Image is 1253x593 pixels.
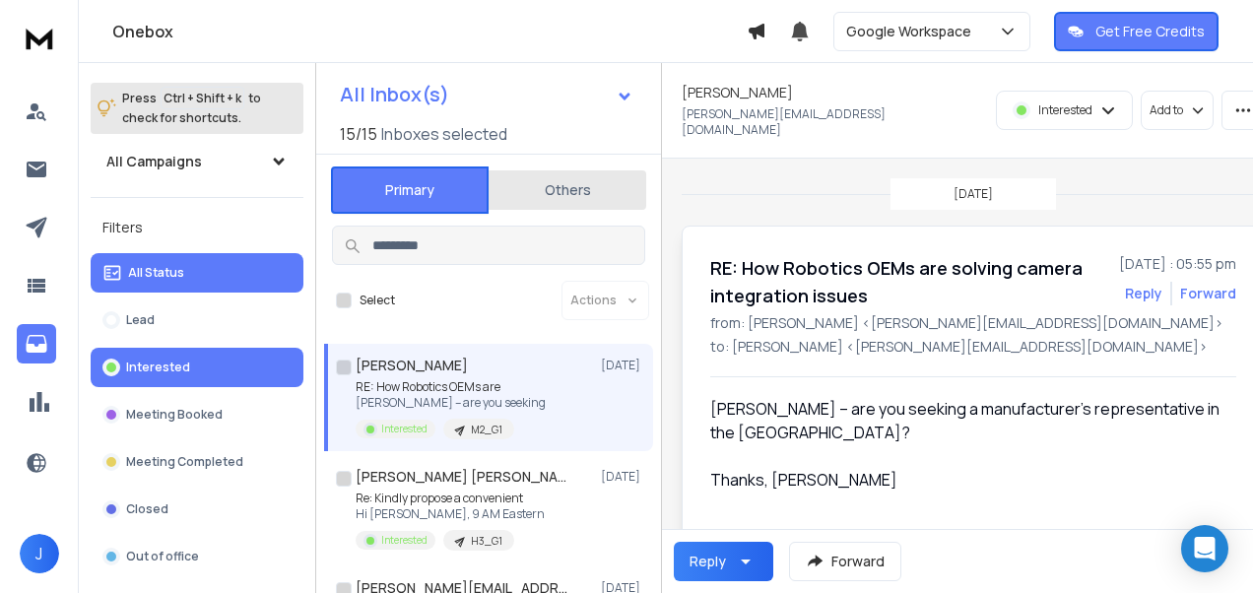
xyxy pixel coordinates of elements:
[710,337,1236,357] p: to: [PERSON_NAME] <[PERSON_NAME][EMAIL_ADDRESS][DOMAIN_NAME]>
[340,85,449,104] h1: All Inbox(s)
[356,379,546,395] p: RE: How Robotics OEMs are
[91,490,303,529] button: Closed
[471,534,502,549] p: H3_G1
[471,423,502,437] p: M2_G1
[126,312,155,328] p: Lead
[710,468,1220,492] p: Thanks, [PERSON_NAME]
[381,422,428,436] p: Interested
[91,537,303,576] button: Out of office
[381,122,507,146] h3: Inboxes selected
[324,75,649,114] button: All Inbox(s)
[20,534,59,573] button: J
[126,501,168,517] p: Closed
[356,491,545,506] p: Re: Kindly propose a convenient
[122,89,261,128] p: Press to check for shortcuts.
[682,83,793,102] h1: [PERSON_NAME]
[112,20,747,43] h1: Onebox
[954,186,993,202] p: [DATE]
[601,358,645,373] p: [DATE]
[682,106,967,138] p: [PERSON_NAME][EMAIL_ADDRESS][DOMAIN_NAME]
[601,469,645,485] p: [DATE]
[710,313,1236,333] p: from: [PERSON_NAME] <[PERSON_NAME][EMAIL_ADDRESS][DOMAIN_NAME]>
[91,253,303,293] button: All Status
[710,254,1107,309] h1: RE: How Robotics OEMs are solving camera integration issues
[126,454,243,470] p: Meeting Completed
[1038,102,1092,118] p: Interested
[126,360,190,375] p: Interested
[331,166,489,214] button: Primary
[1181,525,1228,572] div: Open Intercom Messenger
[489,168,646,212] button: Others
[1150,102,1183,118] p: Add to
[128,265,184,281] p: All Status
[356,467,572,487] h1: [PERSON_NAME] [PERSON_NAME] [PERSON_NAME]
[91,395,303,434] button: Meeting Booked
[674,542,773,581] button: Reply
[789,542,901,581] button: Forward
[91,300,303,340] button: Lead
[710,397,1220,444] p: [PERSON_NAME] – are you seeking a manufacturer’s representative in the [GEOGRAPHIC_DATA]?
[690,552,726,571] div: Reply
[1095,22,1205,41] p: Get Free Credits
[126,407,223,423] p: Meeting Booked
[356,395,546,411] p: [PERSON_NAME] – are you seeking
[356,356,468,375] h1: [PERSON_NAME]
[360,293,395,308] label: Select
[1119,254,1236,274] p: [DATE] : 05:55 pm
[91,142,303,181] button: All Campaigns
[91,214,303,241] h3: Filters
[20,20,59,56] img: logo
[340,122,377,146] span: 15 / 15
[846,22,979,41] p: Google Workspace
[381,533,428,548] p: Interested
[356,506,545,522] p: Hi [PERSON_NAME], 9 AM Eastern
[1125,284,1162,303] button: Reply
[106,152,202,171] h1: All Campaigns
[1054,12,1219,51] button: Get Free Credits
[161,87,244,109] span: Ctrl + Shift + k
[91,348,303,387] button: Interested
[91,442,303,482] button: Meeting Completed
[126,549,199,564] p: Out of office
[1180,284,1236,303] div: Forward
